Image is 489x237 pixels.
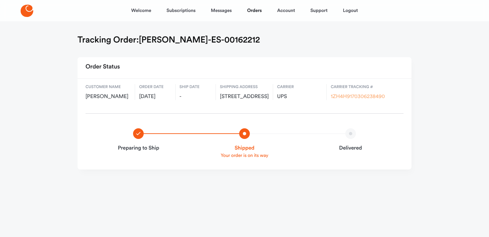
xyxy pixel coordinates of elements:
h1: Tracking Order: [PERSON_NAME]-ES-00162212 [78,35,260,45]
strong: Delivered [305,144,396,152]
a: Welcome [131,3,151,19]
span: Ship date [180,84,212,90]
span: Order date [139,84,171,90]
p: Your order is on its way [200,152,290,159]
span: Carrier [277,84,322,90]
span: UPS [277,93,322,100]
span: [DATE] [139,93,171,100]
a: Messages [211,3,232,19]
span: Customer name [85,84,131,90]
span: - [180,93,212,100]
a: Orders [247,3,262,19]
a: Subscriptions [167,3,196,19]
h2: Order Status [85,61,120,73]
a: 1ZH4H9170306238490 [331,94,385,99]
a: Support [310,3,328,19]
span: [PERSON_NAME] [85,93,131,100]
strong: Shipped [200,144,290,152]
a: Logout [343,3,358,19]
strong: Preparing to Ship [93,144,184,152]
a: Account [277,3,295,19]
span: Shipping address [220,84,269,90]
span: [STREET_ADDRESS] [220,93,269,100]
span: Carrier Tracking # [331,84,400,90]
